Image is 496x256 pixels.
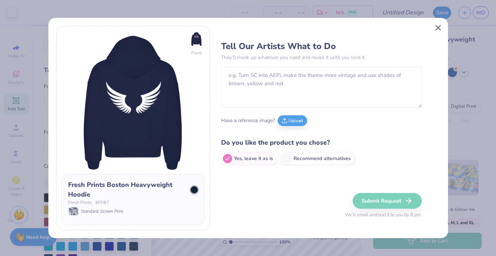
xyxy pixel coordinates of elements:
label: Yes, leave it as is [221,152,277,165]
label: Recommend alternatives [281,152,355,165]
span: Have a reference image? [221,117,275,124]
h4: Do you like the product you chose? [221,137,422,148]
button: Upload [278,115,307,126]
button: Close [431,21,445,34]
div: Front [191,50,202,56]
span: # FP87 [95,199,109,207]
span: Standard: Screen Print [81,208,123,214]
span: Fresh Prints [68,199,92,207]
h3: Tell Our Artists What to Do [221,41,422,52]
span: We’ll email and text it to you by 8 pm. [345,212,422,219]
div: Fresh Prints Boston Heavyweight Hoodie [68,180,185,199]
img: Back [61,31,205,174]
img: Standard: Screen Print [69,207,78,215]
p: They’ll mock up whatever you need and revise it until you love it. [221,54,422,61]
